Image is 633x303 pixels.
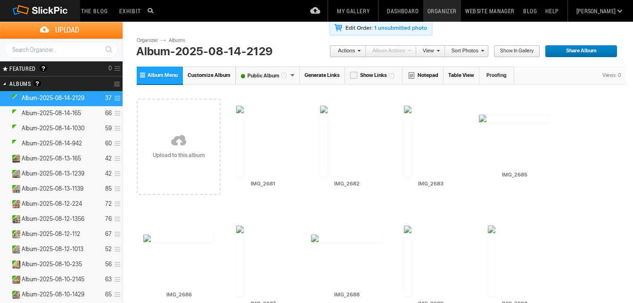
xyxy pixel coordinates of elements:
[22,261,82,268] span: Album-2025-08-10-235
[9,76,89,91] h2: Albums
[479,115,550,122] img: IMG_2685.webp
[8,185,21,193] ins: Public Album
[479,170,551,179] input: IMG_2685
[311,290,383,299] input: IMG_2688
[1,276,10,283] a: Expand
[1,200,10,207] a: Expand
[22,215,84,223] span: Album-2025-08-12-1356
[1,215,10,222] a: Expand
[1,125,10,132] a: Expand
[329,45,361,58] a: Actions
[1,155,10,162] a: Expand
[8,291,21,299] ins: Public Album
[598,67,626,84] div: Views: 0
[1,185,10,192] a: Expand
[22,291,84,298] span: Album-2025-08-10-1429
[300,67,345,84] a: Generate Links
[8,230,21,238] ins: Public Album
[22,109,81,117] span: Album-2025-08-14-165
[1,245,10,252] a: Expand
[143,235,214,242] img: IMG_2686.webp
[8,94,21,102] ins: Public Album
[236,226,244,296] img: IMG_2687.webp
[403,67,444,84] a: Notepad
[8,245,21,253] ins: Public Album
[100,42,117,58] a: Search
[22,185,83,193] span: Album-2025-08-13-1139
[22,155,81,162] span: Album-2025-08-13-165
[345,25,373,32] b: Edit Order:
[493,45,534,58] span: Show in Gallery
[22,140,82,147] span: Album-2025-08-14-942
[227,179,299,188] input: IMG_2681
[8,140,21,148] ins: Public Album
[1,291,10,298] a: Expand
[8,276,21,284] ins: Public Album
[311,179,383,188] input: IMG_2682
[1,170,10,177] a: Expand
[488,226,495,296] img: IMG_2690.webp
[8,215,21,223] ins: Public Album
[345,67,403,84] a: Show Links
[236,73,290,79] font: Public Album
[22,230,80,238] span: Album-2025-08-12-112
[148,72,178,78] span: Album Menu
[22,125,84,132] span: Album-2025-08-14-1030
[1,261,10,268] a: Expand
[479,67,514,84] a: Proofing
[545,45,611,58] span: Share Album
[22,94,84,102] span: Album-2025-08-14-2129
[493,45,540,58] a: Show in Gallery
[1,140,10,147] a: Expand
[1,109,10,117] a: Expand
[404,226,411,296] img: IMG_2689.webp
[146,5,157,16] input: Search photos on SlickPic...
[395,179,467,188] input: IMG_2683
[236,106,244,177] img: IMG_2681.webp
[320,106,328,177] img: IMG_2682.webp
[7,65,36,72] span: FEATURED
[445,45,484,58] a: Sort Photos
[8,155,21,163] ins: Public Album
[1,94,10,101] a: Collapse
[166,37,195,44] a: Albums
[1,230,10,237] a: Expand
[8,109,21,118] ins: Public Album
[416,45,440,58] a: View
[22,276,84,283] span: Album-2025-08-10-2145
[444,67,479,84] a: Table View
[5,42,118,58] input: Search Organizer...
[8,125,21,133] ins: Public Album
[8,170,21,178] ins: Public Album
[143,290,215,299] input: IMG_2686
[11,22,123,38] span: Upload
[8,261,21,269] ins: Public Album
[188,72,230,78] span: Customize Album
[8,200,21,208] ins: Public Album
[22,245,83,253] span: Album-2025-08-12-1013
[22,170,84,177] span: Album-2025-08-13-1239
[404,106,411,177] img: IMG_2683.webp
[22,200,82,208] span: Album-2025-08-12-224
[374,25,427,32] a: 1 unsubmitted photo
[366,45,411,58] a: Album Actions
[311,235,382,242] img: IMG_2688.webp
